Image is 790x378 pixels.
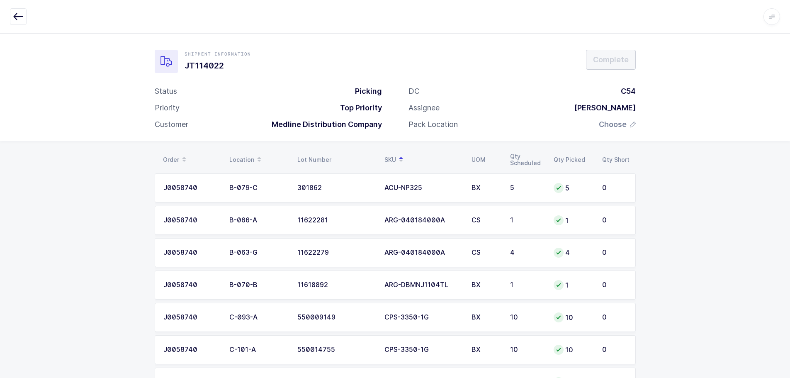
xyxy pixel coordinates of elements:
[510,217,544,224] div: 1
[384,314,462,321] div: CPS-3350-1G
[265,119,382,129] div: Medline Distribution Company
[408,103,440,113] div: Assignee
[384,217,462,224] div: ARG-040184000A
[593,54,629,65] span: Complete
[384,153,462,167] div: SKU
[384,184,462,192] div: ACU-NP325
[602,184,627,192] div: 0
[472,249,500,256] div: CS
[163,281,219,289] div: J0058740
[155,86,177,96] div: Status
[229,314,287,321] div: C-093-A
[510,184,544,192] div: 5
[163,217,219,224] div: J0058740
[384,281,462,289] div: ARG-DBMNJ1104TL
[510,249,544,256] div: 4
[602,314,627,321] div: 0
[297,184,374,192] div: 301862
[297,249,374,256] div: 11622279
[554,183,592,193] div: 5
[472,156,500,163] div: UOM
[297,314,374,321] div: 550009149
[297,156,374,163] div: Lot Number
[554,280,592,290] div: 1
[586,50,636,70] button: Complete
[599,119,627,129] span: Choose
[554,345,592,355] div: 10
[185,51,251,57] div: Shipment Information
[568,103,636,113] div: [PERSON_NAME]
[472,346,500,354] div: BX
[348,86,382,96] div: Picking
[554,156,592,163] div: Qty Picked
[408,86,420,96] div: DC
[602,156,631,163] div: Qty Short
[384,249,462,256] div: ARG-040184000A
[472,217,500,224] div: CS
[229,346,287,354] div: C-101-A
[163,314,219,321] div: J0058740
[384,346,462,354] div: CPS-3350-1G
[602,249,627,256] div: 0
[602,281,627,289] div: 0
[599,119,636,129] button: Choose
[408,119,458,129] div: Pack Location
[163,184,219,192] div: J0058740
[297,346,374,354] div: 550014755
[472,281,500,289] div: BX
[297,217,374,224] div: 11622281
[554,215,592,225] div: 1
[229,281,287,289] div: B-070-B
[510,153,544,166] div: Qty Scheduled
[602,217,627,224] div: 0
[163,249,219,256] div: J0058740
[472,184,500,192] div: BX
[229,184,287,192] div: B-079-C
[554,248,592,258] div: 4
[229,217,287,224] div: B-066-A
[602,346,627,354] div: 0
[229,153,287,167] div: Location
[229,249,287,256] div: B-063-G
[554,312,592,322] div: 10
[510,314,544,321] div: 10
[510,281,544,289] div: 1
[155,119,188,129] div: Customer
[155,103,180,113] div: Priority
[163,346,219,354] div: J0058740
[510,346,544,354] div: 10
[472,314,500,321] div: BX
[185,59,251,72] h1: JT114022
[163,153,219,167] div: Order
[333,103,382,113] div: Top Priority
[621,87,636,95] span: C54
[297,281,374,289] div: 11618892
